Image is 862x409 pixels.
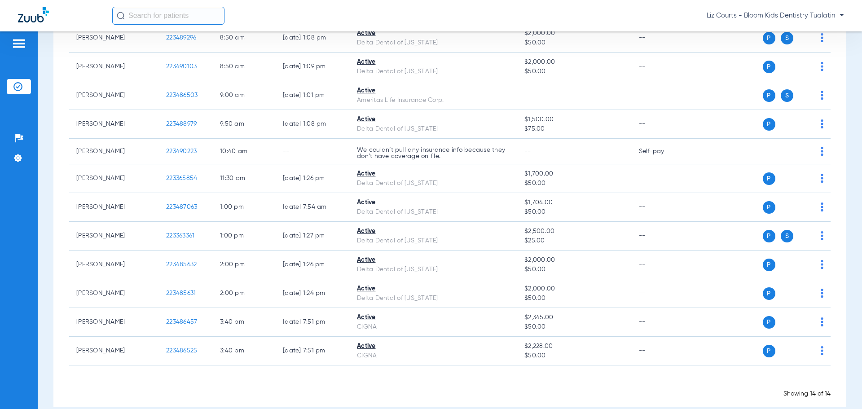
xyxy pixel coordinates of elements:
td: [PERSON_NAME] [69,279,159,308]
div: Active [357,29,510,38]
span: S [781,89,793,102]
div: CIGNA [357,322,510,332]
span: $1,700.00 [524,169,624,179]
span: 223487063 [166,204,197,210]
div: Ameritas Life Insurance Corp. [357,96,510,105]
span: $75.00 [524,124,624,134]
div: Active [357,169,510,179]
img: group-dot-blue.svg [821,231,823,240]
span: -- [524,148,531,154]
td: [DATE] 1:08 PM [276,110,350,139]
td: [DATE] 7:51 PM [276,308,350,337]
td: [DATE] 1:24 PM [276,279,350,308]
span: $50.00 [524,322,624,332]
span: P [763,118,775,131]
td: [PERSON_NAME] [69,24,159,53]
div: Active [357,86,510,96]
div: Active [357,198,510,207]
td: -- [632,110,692,139]
span: 223485632 [166,261,197,268]
td: -- [632,24,692,53]
span: -- [524,92,531,98]
span: P [763,230,775,242]
iframe: Chat Widget [817,366,862,409]
td: -- [632,164,692,193]
td: 9:50 AM [213,110,276,139]
div: Active [357,342,510,351]
span: Liz Courts - Bloom Kids Dentistry Tualatin [707,11,844,20]
img: group-dot-blue.svg [821,202,823,211]
td: 2:00 PM [213,279,276,308]
span: 223485631 [166,290,196,296]
td: [DATE] 1:09 PM [276,53,350,81]
span: 223365854 [166,175,197,181]
span: P [763,61,775,73]
td: -- [632,81,692,110]
div: Active [357,255,510,265]
td: -- [632,308,692,337]
span: $50.00 [524,207,624,217]
span: S [781,230,793,242]
span: $2,228.00 [524,342,624,351]
span: 223486457 [166,319,197,325]
td: [PERSON_NAME] [69,81,159,110]
td: 8:50 AM [213,53,276,81]
td: -- [632,279,692,308]
td: 1:00 PM [213,193,276,222]
img: hamburger-icon [12,38,26,49]
img: group-dot-blue.svg [821,317,823,326]
span: P [763,89,775,102]
td: 2:00 PM [213,251,276,279]
div: Delta Dental of [US_STATE] [357,179,510,188]
td: -- [632,251,692,279]
span: P [763,172,775,185]
td: 1:00 PM [213,222,276,251]
span: S [781,32,793,44]
div: Active [357,57,510,67]
td: [PERSON_NAME] [69,193,159,222]
div: Active [357,115,510,124]
td: 8:50 AM [213,24,276,53]
td: [PERSON_NAME] [69,337,159,365]
td: [DATE] 1:27 PM [276,222,350,251]
td: [DATE] 1:26 PM [276,251,350,279]
td: [PERSON_NAME] [69,53,159,81]
span: P [763,259,775,271]
td: [DATE] 1:08 PM [276,24,350,53]
span: $25.00 [524,236,624,246]
img: group-dot-blue.svg [821,91,823,100]
span: 223490223 [166,148,197,154]
span: $2,000.00 [524,29,624,38]
div: Delta Dental of [US_STATE] [357,67,510,76]
div: CIGNA [357,351,510,361]
td: -- [276,139,350,164]
div: Delta Dental of [US_STATE] [357,38,510,48]
td: 3:40 PM [213,308,276,337]
span: 223490103 [166,63,197,70]
span: $2,345.00 [524,313,624,322]
div: Active [357,227,510,236]
span: $2,000.00 [524,57,624,67]
span: P [763,316,775,329]
div: Delta Dental of [US_STATE] [357,294,510,303]
img: group-dot-blue.svg [821,62,823,71]
input: Search for patients [112,7,224,25]
span: $50.00 [524,351,624,361]
span: P [763,32,775,44]
span: 223486525 [166,347,197,354]
div: Active [357,313,510,322]
td: 11:30 AM [213,164,276,193]
img: group-dot-blue.svg [821,174,823,183]
td: [PERSON_NAME] [69,251,159,279]
td: -- [632,53,692,81]
span: $50.00 [524,294,624,303]
span: $50.00 [524,38,624,48]
span: 223488979 [166,121,197,127]
span: $1,500.00 [524,115,624,124]
span: P [763,345,775,357]
td: Self-pay [632,139,692,164]
span: $2,500.00 [524,227,624,236]
img: group-dot-blue.svg [821,260,823,269]
div: Delta Dental of [US_STATE] [357,207,510,217]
